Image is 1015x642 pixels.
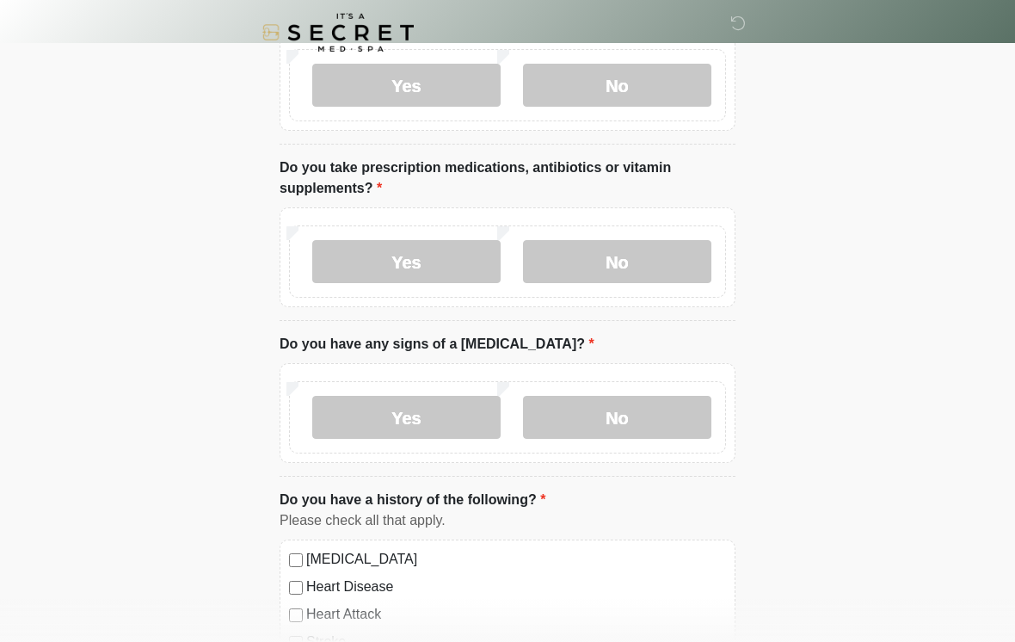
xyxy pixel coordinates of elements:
input: Heart Disease [289,581,303,595]
label: No [523,64,711,107]
label: Do you have a history of the following? [280,490,545,510]
label: Yes [312,64,501,107]
label: Do you take prescription medications, antibiotics or vitamin supplements? [280,157,735,199]
label: No [523,396,711,439]
label: No [523,240,711,283]
label: Heart Attack [306,604,726,625]
label: [MEDICAL_DATA] [306,549,726,570]
label: Yes [312,396,501,439]
input: [MEDICAL_DATA] [289,553,303,567]
input: Heart Attack [289,608,303,622]
div: Please check all that apply. [280,510,735,531]
img: It's A Secret Med Spa Logo [262,13,414,52]
label: Yes [312,240,501,283]
label: Heart Disease [306,577,726,597]
label: Do you have any signs of a [MEDICAL_DATA]? [280,334,594,355]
